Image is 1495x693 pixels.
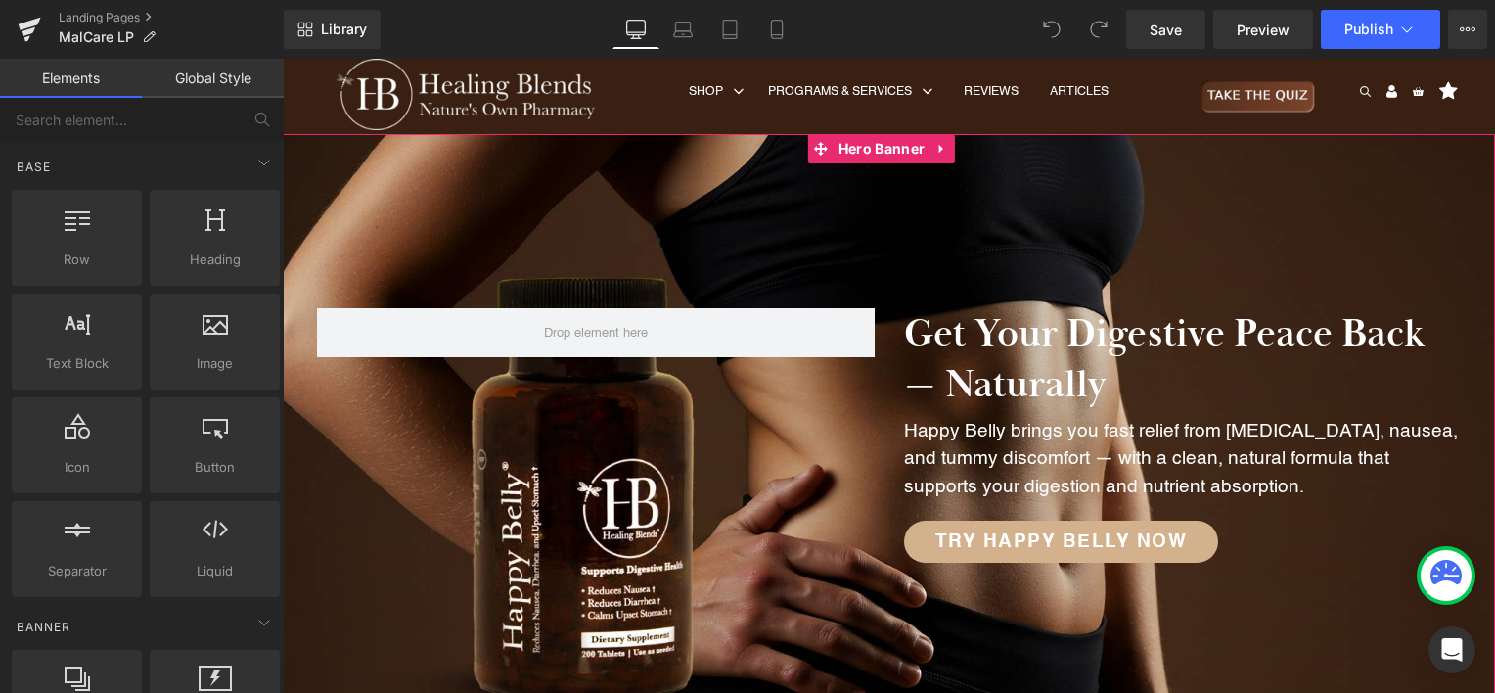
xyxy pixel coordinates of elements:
span: Preview [1237,20,1290,40]
a: New Library [284,10,381,49]
a: Global Style [142,59,284,98]
p: Happy Belly brings you fast relief from [MEDICAL_DATA], nausea, and tummy discomfort — with a cle... [621,359,1179,443]
img: Cart Icon [1130,21,1141,45]
a: Preview [1213,10,1313,49]
a: ARTICLES [766,2,827,63]
a: Laptop [659,10,706,49]
img: Search Icon [1077,21,1088,45]
h2: Get Your Digestive Peace Back — Naturally [621,250,1179,351]
a: PROGRAMS & SERVICES [485,2,650,63]
span: Hero Banner [551,75,647,105]
a: Landing Pages [59,10,284,25]
span: Text Block [18,353,136,374]
img: User Icon [1104,21,1114,45]
button: Publish [1321,10,1440,49]
span: Heading [156,250,274,270]
img: take the quiz [918,21,1032,55]
a: Expand / Collapse [647,75,672,105]
span: Try Happy Belly Now [653,474,905,492]
span: Button [156,457,274,478]
span: Icon [18,457,136,478]
a: REVIEWS [678,2,739,63]
span: Banner [15,618,72,636]
span: Publish [1344,22,1393,37]
span: Save [1150,20,1182,40]
span: Base [15,158,53,176]
button: Undo [1032,10,1071,49]
span: Liquid [156,561,274,581]
a: SHOP [403,2,464,63]
span: Image [156,353,274,374]
a: Desktop [612,10,659,49]
button: Redo [1079,10,1118,49]
span: Separator [18,561,136,581]
a: Tablet [706,10,753,49]
div: Open Intercom Messenger [1428,626,1475,673]
a: Mobile [753,10,800,49]
span: Row [18,250,136,270]
button: More [1448,10,1487,49]
span: MalCare LP [59,29,134,45]
a: Try Happy Belly Now [621,462,936,504]
span: Library [321,21,367,38]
